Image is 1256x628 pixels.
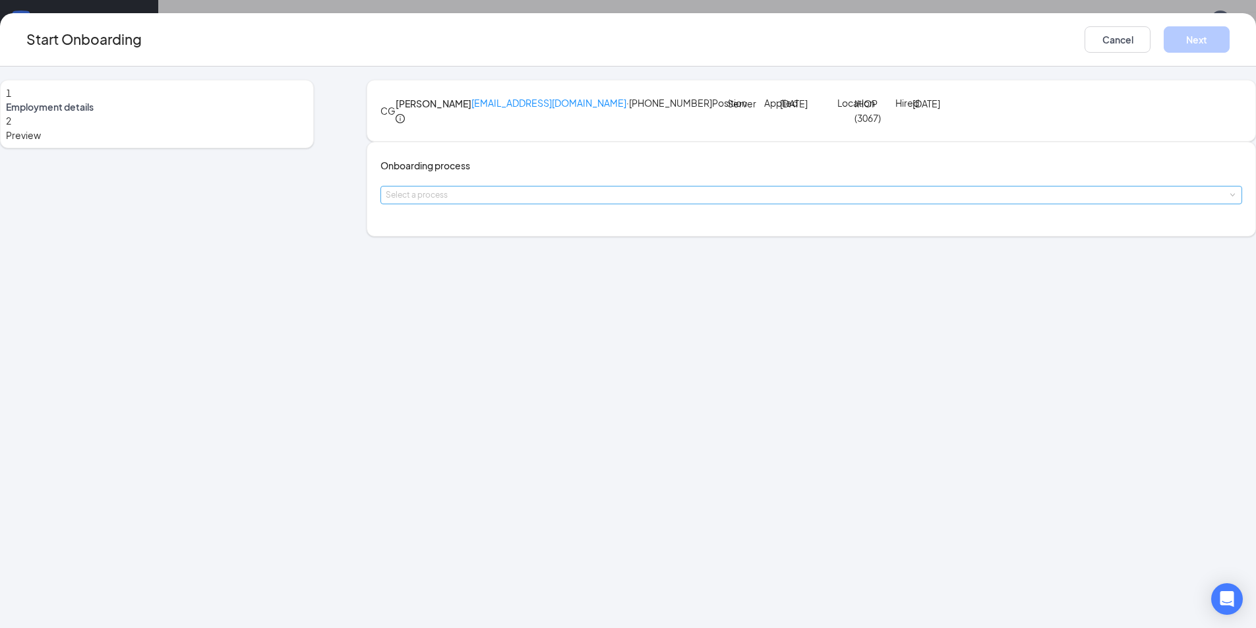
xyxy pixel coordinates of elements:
[780,96,812,111] p: [DATE]
[854,96,889,125] p: IHOP (3067)
[1085,26,1151,53] button: Cancel
[6,115,11,127] span: 2
[912,96,947,111] p: [DATE]
[396,96,471,111] h4: [PERSON_NAME]
[386,188,1231,202] div: Select a process
[380,103,396,118] div: CG
[1211,583,1243,615] div: Open Intercom Messenger
[471,97,626,109] a: [EMAIL_ADDRESS][DOMAIN_NAME]
[471,96,712,112] p: · [PHONE_NUMBER]
[6,128,308,142] span: Preview
[1164,26,1230,53] button: Next
[895,96,913,109] p: Hired
[6,100,308,113] span: Employment details
[837,96,855,109] p: Location
[727,96,759,111] p: Server
[712,96,728,109] p: Position
[396,114,405,123] span: info-circle
[764,96,780,109] p: Applied
[380,158,1242,173] h4: Onboarding process
[6,87,11,99] span: 1
[26,28,142,50] h3: Start Onboarding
